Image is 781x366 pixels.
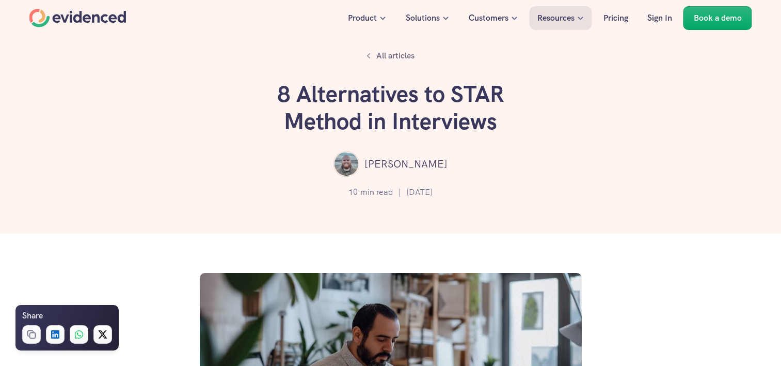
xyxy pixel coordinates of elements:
p: Customers [469,11,508,25]
h6: Share [22,309,43,323]
p: Solutions [406,11,440,25]
a: All articles [361,47,420,65]
p: min read [360,186,393,199]
p: Product [348,11,377,25]
p: Pricing [603,11,628,25]
p: | [399,186,401,199]
p: Resources [537,11,575,25]
p: Book a demo [694,11,742,25]
p: [DATE] [406,186,433,199]
p: All articles [376,49,415,63]
a: Pricing [596,6,636,30]
a: Home [29,9,126,27]
a: Book a demo [683,6,752,30]
img: "" [333,151,359,177]
p: Sign In [647,11,672,25]
h1: 8 Alternatives to STAR Method in Interviews [236,81,546,135]
p: [PERSON_NAME] [364,156,448,172]
p: 10 [348,186,358,199]
a: Sign In [640,6,680,30]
